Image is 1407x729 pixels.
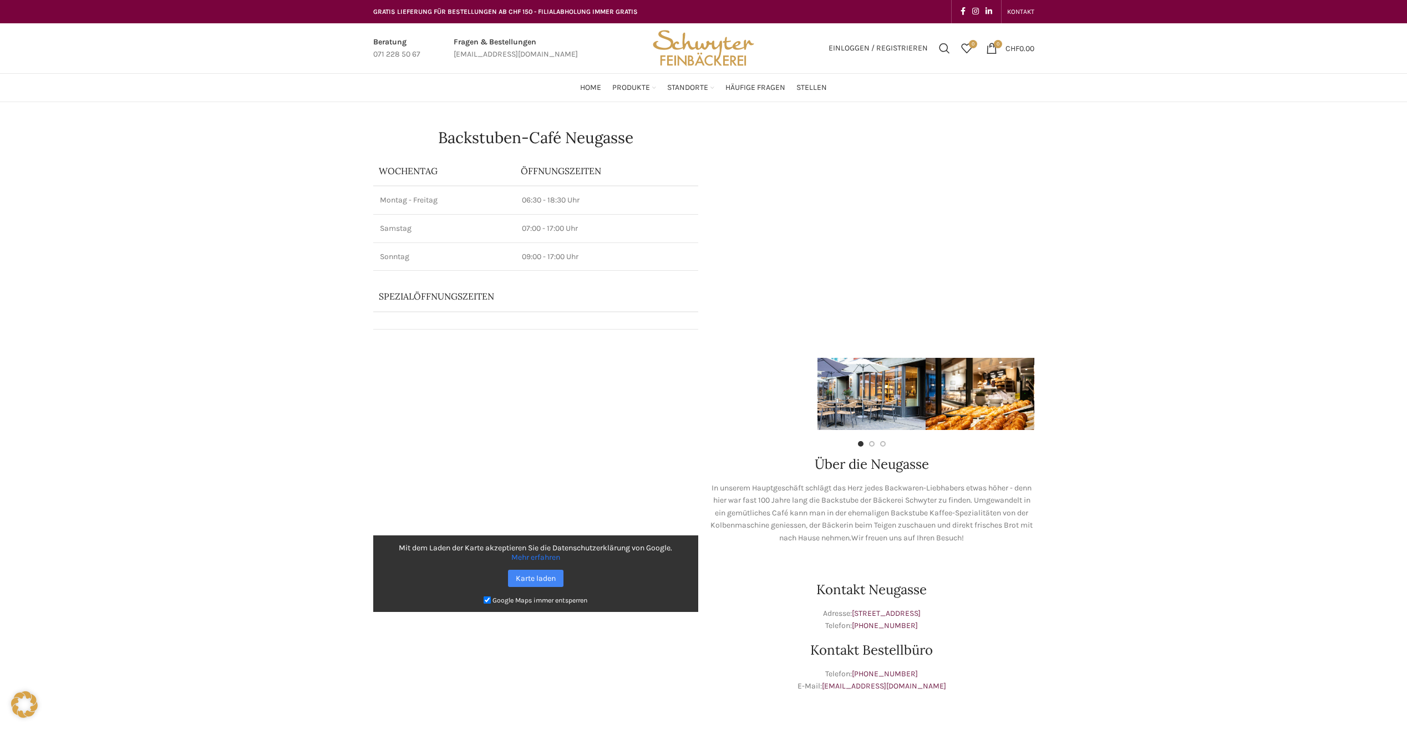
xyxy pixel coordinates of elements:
[869,441,875,447] li: Go to slide 2
[1005,43,1034,53] bdi: 0.00
[725,83,785,93] span: Häufige Fragen
[373,130,698,145] h1: Backstuben-Café Neugasse
[380,251,509,262] p: Sonntag
[368,77,1040,99] div: Main navigation
[521,165,693,177] p: ÖFFNUNGSZEITEN
[511,553,560,562] a: Mehr erfahren
[373,482,698,665] img: Google Maps
[982,4,995,19] a: Linkedin social link
[852,621,918,630] a: [PHONE_NUMBER]
[709,607,1034,632] p: Adresse: Telefon:
[709,644,1034,657] h2: Kontakt Bestellbüro
[1002,1,1040,23] div: Secondary navigation
[817,358,926,430] div: 2 / 7
[956,37,978,59] div: Meine Wunschliste
[709,358,817,430] div: 1 / 7
[796,83,827,93] span: Stellen
[380,195,509,206] p: Montag - Freitag
[492,596,587,604] small: Google Maps immer entsperren
[649,23,758,73] img: Bäckerei Schwyter
[612,77,656,99] a: Produkte
[1005,43,1019,53] span: CHF
[709,458,1034,471] h2: Über die Neugasse
[484,596,491,604] input: Google Maps immer entsperren
[852,609,921,618] a: [STREET_ADDRESS]
[1007,1,1034,23] a: KONTAKT
[522,251,692,262] p: 09:00 - 17:00 Uhr
[796,77,827,99] a: Stellen
[709,583,1034,596] h2: Kontakt Neugasse
[709,358,817,430] img: schwyter-17
[612,83,650,93] span: Produkte
[823,37,933,59] a: Einloggen / Registrieren
[381,543,690,562] p: Mit dem Laden der Karte akzeptieren Sie die Datenschutzerklärung von Google.
[522,195,692,206] p: 06:30 - 18:30 Uhr
[817,358,926,430] img: schwyter-61
[926,358,1034,430] div: 3 / 7
[667,77,714,99] a: Standorte
[880,441,886,447] li: Go to slide 3
[852,669,918,679] a: [PHONE_NUMBER]
[822,681,946,691] a: [EMAIL_ADDRESS][DOMAIN_NAME]
[667,83,708,93] span: Standorte
[373,8,638,16] span: GRATIS LIEFERUNG FÜR BESTELLUNGEN AB CHF 150 - FILIALABHOLUNG IMMER GRATIS
[969,40,977,48] span: 0
[580,83,601,93] span: Home
[379,165,510,177] p: Wochentag
[373,36,420,61] a: Infobox link
[649,43,758,52] a: Site logo
[725,77,785,99] a: Häufige Fragen
[829,44,928,52] span: Einloggen / Registrieren
[1034,358,1142,430] div: 4 / 7
[379,290,662,302] p: Spezialöffnungszeiten
[1034,358,1142,430] img: schwyter-10
[957,4,969,19] a: Facebook social link
[956,37,978,59] a: 0
[580,77,601,99] a: Home
[380,223,509,234] p: Samstag
[1007,8,1034,16] span: KONTAKT
[709,482,1034,544] p: In unserem Hauptgeschäft schlägt das Herz jedes Backwaren-Liebhabers etwas höher - denn hier war ...
[994,40,1002,48] span: 0
[522,223,692,234] p: 07:00 - 17:00 Uhr
[926,358,1034,430] img: schwyter-12
[969,4,982,19] a: Instagram social link
[851,533,964,543] span: Wir freuen uns auf Ihren Besuch!
[933,37,956,59] a: Suchen
[858,441,863,447] li: Go to slide 1
[508,570,563,587] a: Karte laden
[709,668,1034,693] p: Telefon: E-Mail:
[981,37,1040,59] a: 0 CHF0.00
[454,36,578,61] a: Infobox link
